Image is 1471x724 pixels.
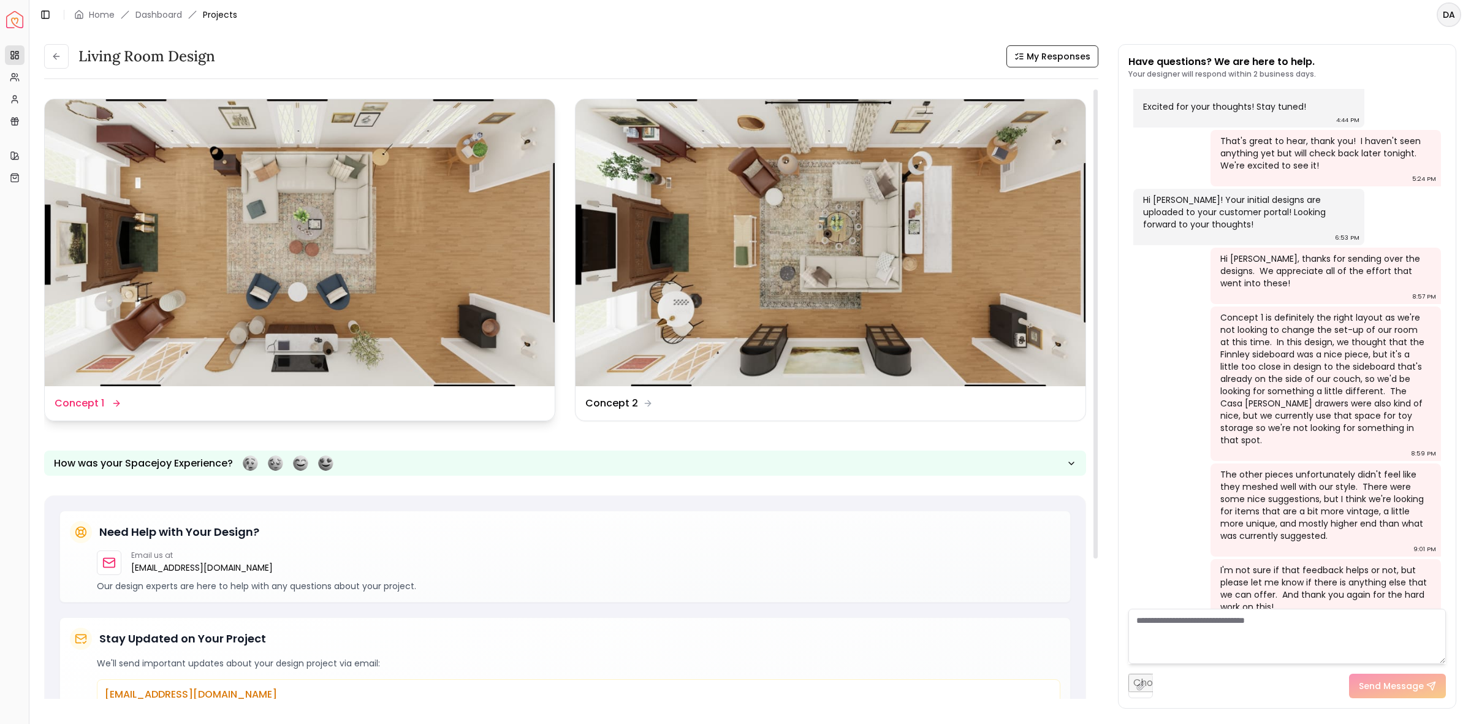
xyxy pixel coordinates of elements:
[135,9,182,21] a: Dashboard
[44,451,1086,476] button: How was your Spacejoy Experience?Feeling terribleFeeling badFeeling goodFeeling awesome
[1437,2,1461,27] button: DA
[1412,291,1436,303] div: 8:57 PM
[576,99,1085,386] img: Concept 2
[1006,45,1098,67] button: My Responses
[1220,468,1429,542] div: The other pieces unfortunately didn't feel like they meshed well with our style. There were some ...
[1128,69,1316,79] p: Your designer will respond within 2 business days.
[1220,253,1429,289] div: Hi [PERSON_NAME], thanks for sending over the designs. We appreciate all of the effort that went ...
[1128,55,1316,69] p: Have questions? We are here to help.
[55,396,104,411] dd: Concept 1
[1438,4,1460,26] span: DA
[1220,564,1429,613] div: I'm not sure if that feedback helps or not, but please let me know if there is anything else that...
[78,47,215,66] h3: Living Room Design
[97,580,1060,592] p: Our design experts are here to help with any questions about your project.
[1220,135,1429,172] div: That's great to hear, thank you! I haven't seen anything yet but will check back later tonight. W...
[203,9,237,21] span: Projects
[1027,50,1090,63] span: My Responses
[585,396,638,411] dd: Concept 2
[131,560,273,575] a: [EMAIL_ADDRESS][DOMAIN_NAME]
[54,456,233,471] p: How was your Spacejoy Experience?
[1220,311,1429,446] div: Concept 1 is definitely the right layout as we're not looking to change the set-up of our room at...
[89,9,115,21] a: Home
[131,551,273,560] p: Email us at
[1412,173,1436,185] div: 5:24 PM
[105,687,1052,702] p: [EMAIL_ADDRESS][DOMAIN_NAME]
[575,99,1086,421] a: Concept 2Concept 2
[1143,194,1352,231] div: Hi [PERSON_NAME]! Your initial designs are uploaded to your customer portal! Looking forward to y...
[6,11,23,28] img: Spacejoy Logo
[1336,114,1359,126] div: 4:44 PM
[1411,448,1436,460] div: 8:59 PM
[1413,543,1436,555] div: 9:01 PM
[74,9,237,21] nav: breadcrumb
[99,524,259,541] h5: Need Help with Your Design?
[6,11,23,28] a: Spacejoy
[99,630,266,647] h5: Stay Updated on Your Project
[44,99,555,421] a: Concept 1Concept 1
[45,99,555,386] img: Concept 1
[97,657,1060,669] p: We'll send important updates about your design project via email:
[1335,232,1359,244] div: 6:53 PM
